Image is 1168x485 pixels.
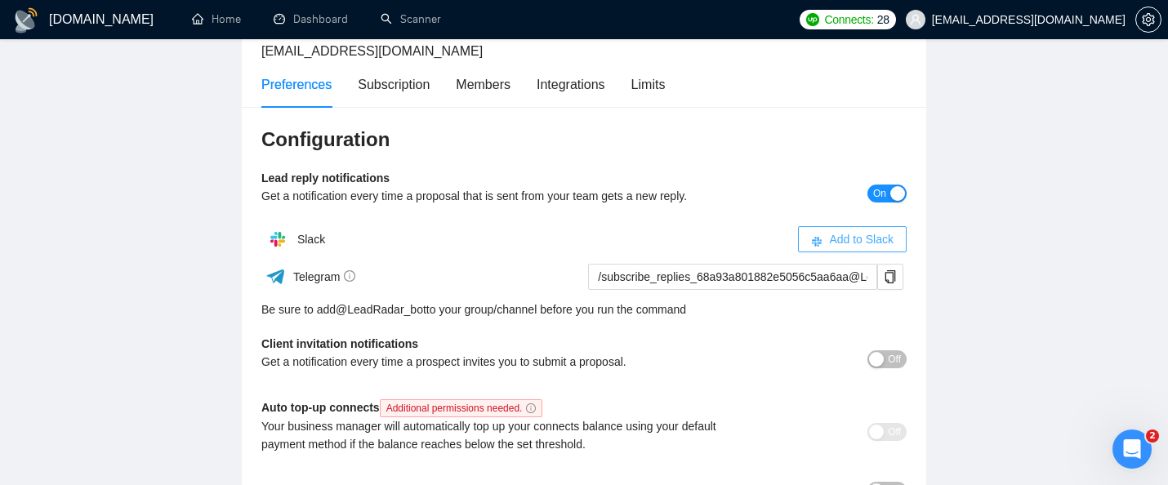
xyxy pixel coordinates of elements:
a: @LeadRadar_bot [336,300,426,318]
span: Connects: [824,11,873,29]
span: On [873,185,886,202]
iframe: Intercom live chat [1112,429,1152,469]
div: Get a notification every time a prospect invites you to submit a proposal. [261,353,746,371]
b: Auto top-up connects [261,401,549,414]
div: Be sure to add to your group/channel before you run the command [261,300,907,318]
b: Lead reply notifications [261,171,390,185]
div: Preferences [261,74,332,95]
div: Subscription [358,74,430,95]
button: slackAdd to Slack [798,226,907,252]
span: 2 [1146,429,1159,443]
span: slack [811,235,823,247]
span: user [910,14,921,25]
div: Integrations [537,74,605,95]
span: copy [878,270,903,283]
span: Add to Slack [829,230,894,248]
div: Members [456,74,510,95]
h3: Configuration [261,127,907,153]
a: searchScanner [381,12,441,26]
a: dashboardDashboard [274,12,348,26]
button: copy [877,264,903,290]
a: setting [1135,13,1161,26]
button: setting [1135,7,1161,33]
span: Telegram [293,270,356,283]
span: Additional permissions needed. [380,399,543,417]
span: setting [1136,13,1161,26]
span: 28 [877,11,889,29]
img: ww3wtPAAAAAElFTkSuQmCC [265,266,286,287]
span: Off [888,350,901,368]
div: Your business manager will automatically top up your connects balance using your default payment ... [261,417,746,453]
span: info-circle [344,270,355,282]
span: Slack [297,233,325,246]
a: homeHome [192,12,241,26]
b: Client invitation notifications [261,337,418,350]
span: [EMAIL_ADDRESS][DOMAIN_NAME] [261,44,483,58]
span: Off [888,423,901,441]
span: info-circle [526,403,536,413]
img: logo [13,7,39,33]
img: hpQkSZIkSZIkSZIkSZIkSZIkSZIkSZIkSZIkSZIkSZIkSZIkSZIkSZIkSZIkSZIkSZIkSZIkSZIkSZIkSZIkSZIkSZIkSZIkS... [261,223,294,256]
div: Limits [631,74,666,95]
div: Get a notification every time a proposal that is sent from your team gets a new reply. [261,187,746,205]
img: upwork-logo.png [806,13,819,26]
